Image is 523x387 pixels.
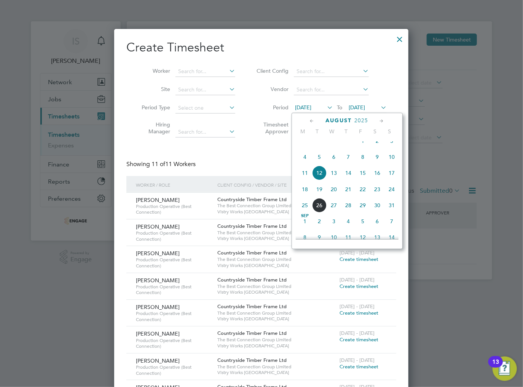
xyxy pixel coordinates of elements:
[217,209,336,215] span: Vistry Works [GEOGRAPHIC_DATA]
[136,364,212,376] span: Production Operative (Best Connection)
[217,369,336,376] span: Vistry Works [GEOGRAPHIC_DATA]
[312,182,327,197] span: 19
[298,166,312,180] span: 11
[356,230,370,245] span: 12
[136,250,180,257] span: [PERSON_NAME]
[136,310,212,322] span: Production Operative (Best Connection)
[296,128,310,135] span: M
[383,128,397,135] span: S
[151,160,165,168] span: 11 of
[384,150,399,164] span: 10
[254,67,289,74] label: Client Config
[217,235,336,241] span: Vistry Works [GEOGRAPHIC_DATA]
[175,127,235,138] input: Search for...
[312,230,327,245] span: 9
[136,337,212,349] span: Production Operative (Best Connection)
[340,363,378,370] span: Create timesheet
[326,117,352,124] span: August
[312,198,327,213] span: 26
[384,230,399,245] span: 14
[136,104,170,111] label: Period Type
[340,330,375,336] span: [DATE] - [DATE]
[349,104,365,111] span: [DATE]
[217,249,287,256] span: Countryside Timber Frame Ltd
[384,214,399,229] span: 7
[340,249,375,256] span: [DATE] - [DATE]
[327,214,341,229] span: 3
[340,277,375,283] span: [DATE] - [DATE]
[340,256,378,262] span: Create timesheet
[356,214,370,229] span: 5
[136,257,212,269] span: Production Operative (Best Connection)
[370,230,384,245] span: 13
[384,166,399,180] span: 17
[340,336,378,343] span: Create timesheet
[341,230,356,245] span: 11
[217,303,287,310] span: Countryside Timber Frame Ltd
[327,166,341,180] span: 13
[492,362,499,372] div: 13
[327,198,341,213] span: 27
[151,160,196,168] span: 11 Workers
[217,310,336,316] span: The Best Connection Group Limited
[217,330,287,336] span: Countryside Timber Frame Ltd
[340,310,378,316] span: Create timesheet
[136,277,180,284] span: [PERSON_NAME]
[136,357,180,364] span: [PERSON_NAME]
[217,289,336,295] span: Vistry Works [GEOGRAPHIC_DATA]
[217,277,287,283] span: Countryside Timber Frame Ltd
[341,166,356,180] span: 14
[339,128,354,135] span: T
[312,150,327,164] span: 5
[217,256,336,262] span: The Best Connection Group Limited
[136,304,180,310] span: [PERSON_NAME]
[493,357,517,381] button: Open Resource Center, 13 new notifications
[217,230,336,236] span: The Best Connection Group Limited
[312,166,327,180] span: 12
[341,214,356,229] span: 4
[298,214,312,218] span: Sep
[298,230,312,245] span: 8
[175,85,235,95] input: Search for...
[217,343,336,349] span: Vistry Works [GEOGRAPHIC_DATA]
[341,182,356,197] span: 21
[215,176,338,193] div: Client Config / Vendor / Site
[295,104,311,111] span: [DATE]
[298,214,312,229] span: 1
[370,150,384,164] span: 9
[136,223,180,230] span: [PERSON_NAME]
[134,176,215,193] div: Worker / Role
[341,198,356,213] span: 28
[370,182,384,197] span: 23
[384,198,399,213] span: 31
[175,103,235,114] input: Select one
[356,198,370,213] span: 29
[356,166,370,180] span: 15
[217,337,336,343] span: The Best Connection Group Limited
[370,166,384,180] span: 16
[254,86,289,93] label: Vendor
[217,357,287,363] span: Countryside Timber Frame Ltd
[355,117,368,124] span: 2025
[384,182,399,197] span: 24
[126,40,396,56] h2: Create Timesheet
[368,128,383,135] span: S
[136,121,170,135] label: Hiring Manager
[217,196,287,203] span: Countryside Timber Frame Ltd
[217,223,287,229] span: Countryside Timber Frame Ltd
[370,214,384,229] span: 6
[217,203,336,209] span: The Best Connection Group Limited
[217,316,336,322] span: Vistry Works [GEOGRAPHIC_DATA]
[136,203,212,215] span: Production Operative (Best Connection)
[298,182,312,197] span: 18
[298,150,312,164] span: 4
[136,197,180,203] span: [PERSON_NAME]
[356,150,370,164] span: 8
[136,230,212,242] span: Production Operative (Best Connection)
[175,66,235,77] input: Search for...
[294,66,369,77] input: Search for...
[341,150,356,164] span: 7
[254,104,289,111] label: Period
[217,262,336,269] span: Vistry Works [GEOGRAPHIC_DATA]
[325,128,339,135] span: W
